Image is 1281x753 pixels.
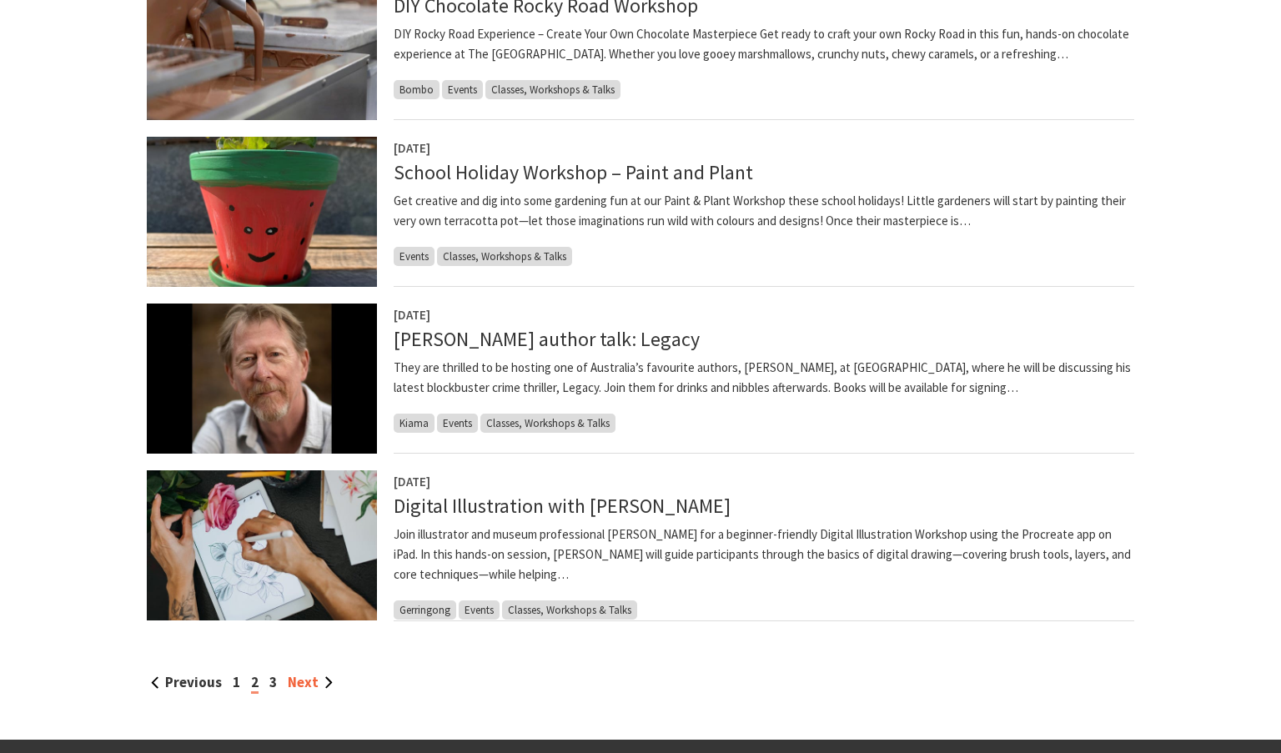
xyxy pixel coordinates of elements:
[394,24,1134,64] p: DIY Rocky Road Experience – Create Your Own Chocolate Masterpiece Get ready to craft your own Roc...
[394,247,435,266] span: Events
[394,358,1134,398] p: They are thrilled to be hosting one of Australia’s favourite authors, [PERSON_NAME], at [GEOGRAPH...
[147,137,377,287] img: Plant & Pot
[147,304,377,454] img: Man wearing a beige shirt, with short dark blonde hair and a beard
[251,673,259,694] span: 2
[233,673,240,691] a: 1
[394,414,435,433] span: Kiama
[502,600,637,620] span: Classes, Workshops & Talks
[394,159,753,185] a: School Holiday Workshop – Paint and Plant
[394,493,731,519] a: Digital Illustration with [PERSON_NAME]
[459,600,500,620] span: Events
[394,307,430,323] span: [DATE]
[394,326,700,352] a: [PERSON_NAME] author talk: Legacy
[394,80,440,99] span: Bombo
[437,247,572,266] span: Classes, Workshops & Talks
[394,525,1134,585] p: Join illustrator and museum professional [PERSON_NAME] for a beginner-friendly Digital Illustrati...
[442,80,483,99] span: Events
[394,140,430,156] span: [DATE]
[394,474,430,489] span: [DATE]
[480,414,615,433] span: Classes, Workshops & Talks
[288,673,333,691] a: Next
[437,414,478,433] span: Events
[394,600,456,620] span: Gerringong
[485,80,620,99] span: Classes, Workshops & Talks
[394,191,1134,231] p: Get creative and dig into some gardening fun at our Paint & Plant Workshop these school holidays!...
[151,673,222,691] a: Previous
[147,470,377,620] img: Woman's hands sketching an illustration of a rose on an iPad with a digital stylus
[269,673,277,691] a: 3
